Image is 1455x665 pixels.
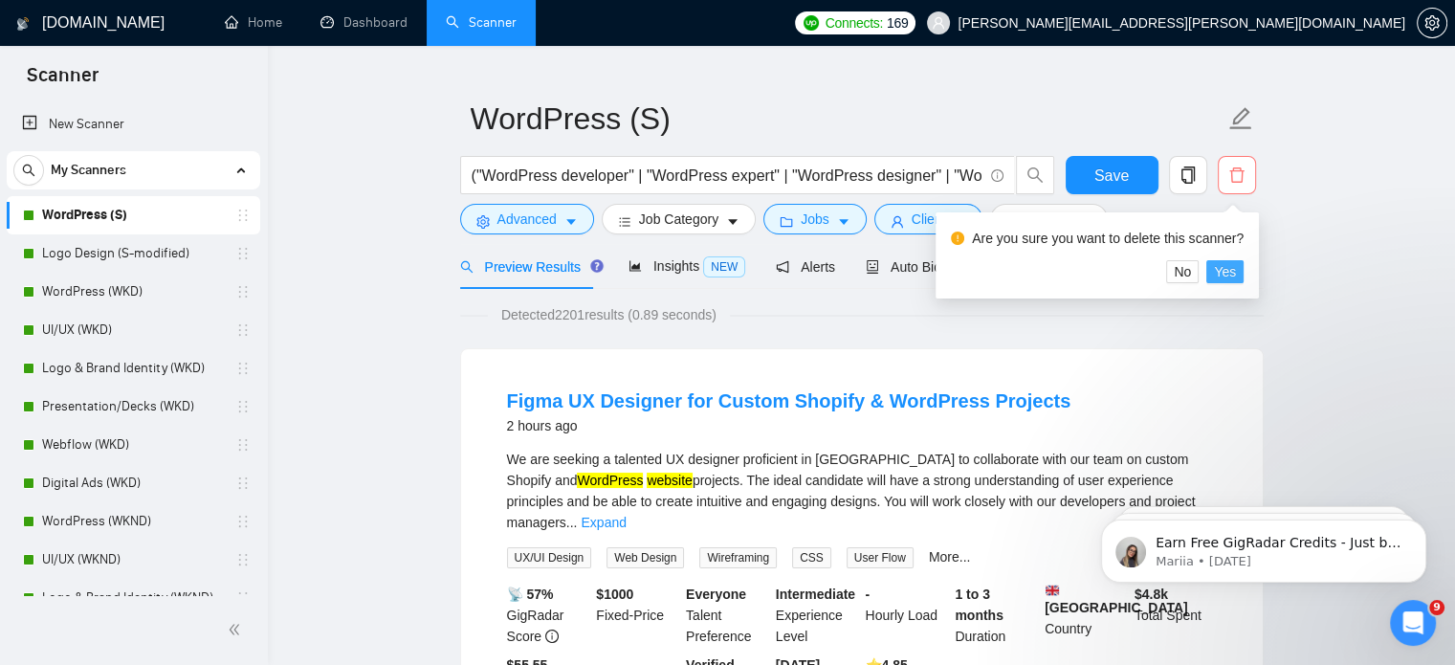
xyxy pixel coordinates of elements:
[801,209,829,230] span: Jobs
[1041,584,1131,647] div: Country
[726,214,739,229] span: caret-down
[932,16,945,30] span: user
[628,259,642,273] span: area-chart
[1206,260,1244,283] button: Yes
[1418,15,1446,31] span: setting
[1170,166,1206,184] span: copy
[446,14,517,31] a: searchScanner
[320,14,408,31] a: dashboardDashboard
[837,214,850,229] span: caret-down
[1214,261,1236,282] span: Yes
[1390,600,1436,646] iframe: Intercom live chat
[776,260,789,274] span: notification
[42,579,224,617] a: Logo & Brand Identity (WKND)
[866,260,879,274] span: robot
[503,584,593,647] div: GigRadar Score
[955,587,1003,623] b: 1 to 3 months
[1046,584,1059,597] img: 🇬🇧
[235,322,251,338] span: holder
[1066,156,1158,194] button: Save
[887,12,908,33] span: 169
[507,449,1217,533] div: We are seeking a talented UX designer proficient in [GEOGRAPHIC_DATA] to collaborate with our tea...
[42,541,224,579] a: UI/UX (WKND)
[647,473,692,488] mark: website
[792,547,831,568] span: CSS
[13,155,44,186] button: search
[235,552,251,567] span: holder
[235,437,251,453] span: holder
[776,259,835,275] span: Alerts
[912,209,946,230] span: Client
[1218,156,1256,194] button: delete
[235,590,251,606] span: holder
[772,584,862,647] div: Experience Level
[1045,584,1188,615] b: [GEOGRAPHIC_DATA]
[776,587,855,602] b: Intermediate
[1131,584,1221,647] div: Total Spent
[507,414,1071,437] div: 2 hours ago
[1072,479,1455,613] iframe: Intercom notifications message
[929,549,971,565] a: More...
[682,584,772,647] div: Talent Preference
[42,388,224,426] a: Presentation/Decks (WKD)
[1417,8,1447,38] button: setting
[780,214,793,229] span: folder
[545,630,559,643] span: info-circle
[507,587,554,602] b: 📡 57%
[507,547,592,568] span: UX/UI Design
[42,349,224,388] a: Logo & Brand Identity (WKD)
[225,14,282,31] a: homeHome
[588,257,606,275] div: Tooltip anchor
[42,502,224,541] a: WordPress (WKND)
[1017,166,1053,184] span: search
[22,105,245,144] a: New Scanner
[235,399,251,414] span: holder
[1228,106,1253,131] span: edit
[891,214,904,229] span: user
[847,547,914,568] span: User Flow
[235,246,251,261] span: holder
[1174,261,1191,282] span: No
[14,164,43,177] span: search
[507,390,1071,411] a: Figma UX Designer for Custom Shopify & WordPress Projects
[472,164,982,188] input: Search Freelance Jobs...
[606,547,684,568] span: Web Design
[235,361,251,376] span: holder
[11,61,114,101] span: Scanner
[866,587,871,602] b: -
[1169,156,1207,194] button: copy
[639,209,718,230] span: Job Category
[16,9,30,39] img: logo
[564,214,578,229] span: caret-down
[471,95,1224,143] input: Scanner name...
[581,515,626,530] a: Expand
[42,196,224,234] a: WordPress (S)
[51,151,126,189] span: My Scanners
[42,464,224,502] a: Digital Ads (WKD)
[804,15,819,31] img: upwork-logo.png
[1016,156,1054,194] button: search
[42,234,224,273] a: Logo Design (S-modified)
[42,426,224,464] a: Webflow (WKD)
[488,304,730,325] span: Detected 2201 results (0.89 seconds)
[592,584,682,647] div: Fixed-Price
[566,515,578,530] span: ...
[42,311,224,349] a: UI/UX (WKD)
[42,273,224,311] a: WordPress (WKD)
[951,232,964,245] span: exclamation-circle
[866,259,960,275] span: Auto Bidder
[1417,15,1447,31] a: setting
[1219,166,1255,184] span: delete
[951,584,1041,647] div: Duration
[763,204,867,234] button: folderJobscaret-down
[235,514,251,529] span: holder
[618,214,631,229] span: bars
[228,620,247,639] span: double-left
[460,259,598,275] span: Preview Results
[235,284,251,299] span: holder
[703,256,745,277] span: NEW
[460,204,594,234] button: settingAdvancedcaret-down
